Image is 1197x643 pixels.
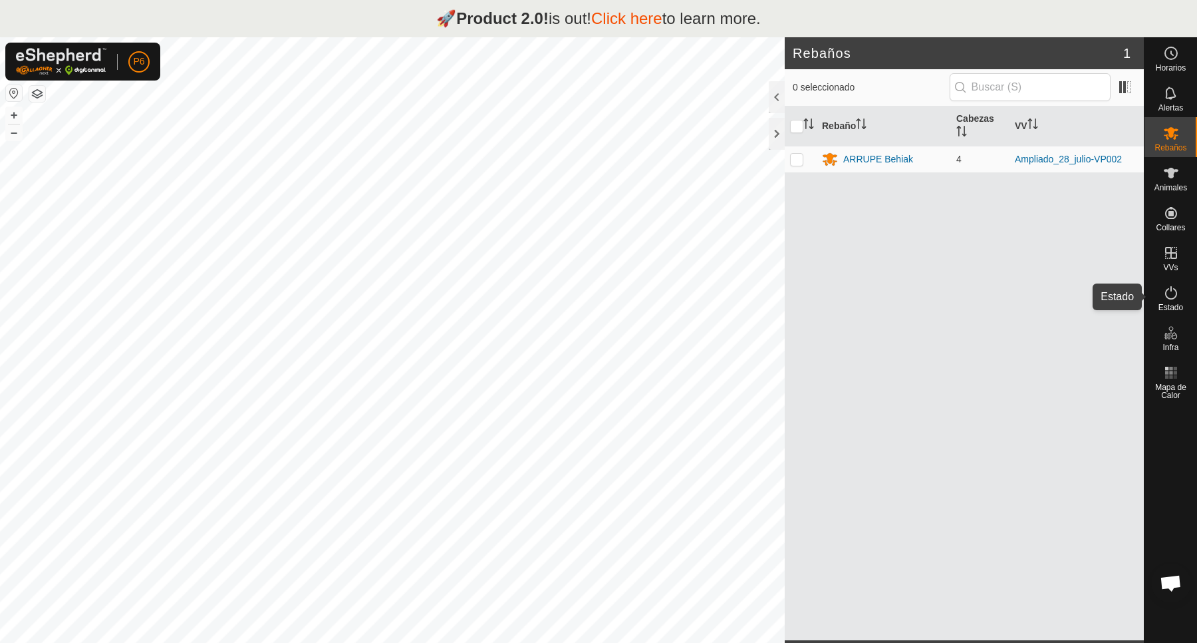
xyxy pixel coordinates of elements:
[803,120,814,131] p-sorticon: Activar para ordenar
[817,107,951,146] th: Rebaño
[1154,144,1186,152] span: Rebaños
[1148,383,1194,399] span: Mapa de Calor
[6,124,22,140] button: –
[591,9,662,27] a: Click here
[1015,154,1122,164] a: Ampliado_28_julio-VP002
[1154,184,1187,192] span: Animales
[956,128,967,138] p-sorticon: Activar para ordenar
[843,152,913,166] div: ARRUPE Behiak
[856,120,866,131] p-sorticon: Activar para ordenar
[29,86,45,102] button: Capas del Mapa
[1156,224,1185,232] span: Collares
[1009,107,1144,146] th: VV
[1123,43,1130,63] span: 1
[1027,120,1038,131] p-sorticon: Activar para ordenar
[1158,304,1183,312] span: Estado
[950,73,1111,101] input: Buscar (S)
[1151,563,1191,603] div: Chat abierto
[1158,104,1183,112] span: Alertas
[133,55,144,69] span: P6
[951,107,1009,146] th: Cabezas
[1163,264,1178,272] span: VVs
[1162,343,1178,351] span: Infra
[16,48,106,75] img: Logo Gallagher
[1156,64,1186,72] span: Horarios
[6,107,22,123] button: +
[793,45,1123,61] h2: Rebaños
[956,154,962,164] span: 4
[456,9,549,27] strong: Product 2.0!
[793,81,950,95] span: 0 seleccionado
[6,85,22,101] button: Restablecer Mapa
[436,7,761,31] p: 🚀 is out! to learn more.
